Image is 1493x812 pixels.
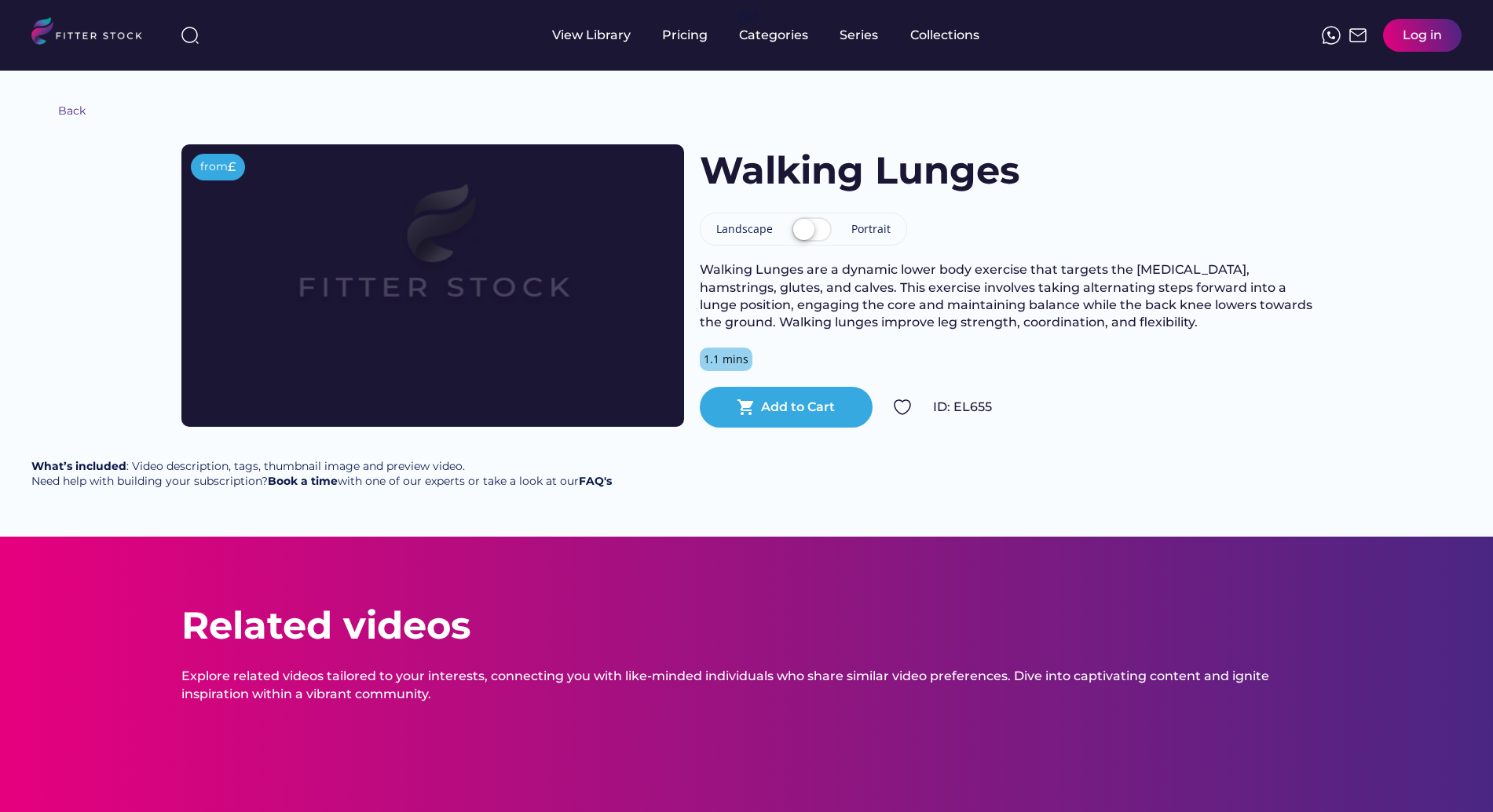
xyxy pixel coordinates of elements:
a: Book a time [268,474,338,488]
div: Explore related videos tailored to your interests, connecting you with like-minded individuals wh... [181,668,1312,703]
button: shopping_cart [737,398,756,417]
strong: What’s included [31,459,126,473]
div: Back [58,104,86,119]
div: Landscape [716,221,773,237]
a: FAQ's [579,474,612,488]
div: Pricing [662,27,708,44]
div: : Video description, tags, thumbnail image and preview video. Need help with building your subscr... [31,459,612,490]
div: Walking Lunges are a dynamic lower body exercise that targets the [MEDICAL_DATA], hamstrings, glu... [700,261,1312,332]
div: Log in [1403,27,1442,44]
div: 1.1 mins [704,351,748,367]
img: search-normal%203.svg [181,26,199,45]
div: ID: EL655 [933,399,1312,416]
div: fvck [739,8,759,24]
div: from [200,159,228,175]
img: Frame%2079%20%281%29.svg [232,144,634,370]
img: Frame%2051.svg [1348,26,1367,45]
img: LOGO.svg [31,17,156,49]
div: Related videos [181,599,470,652]
div: £ [228,158,236,176]
div: View Library [552,27,631,44]
div: Categories [739,27,808,44]
img: Group%201000002324.svg [893,398,912,417]
h1: Walking Lunges [700,144,1019,197]
img: meteor-icons_whatsapp%20%281%29.svg [1322,26,1341,45]
div: Series [840,27,879,44]
div: Collections [910,27,979,44]
div: Add to Cart [761,399,835,416]
img: yH5BAEAAAAALAAAAAABAAEAAAIBRAA7 [31,102,50,121]
div: Portrait [851,221,891,237]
